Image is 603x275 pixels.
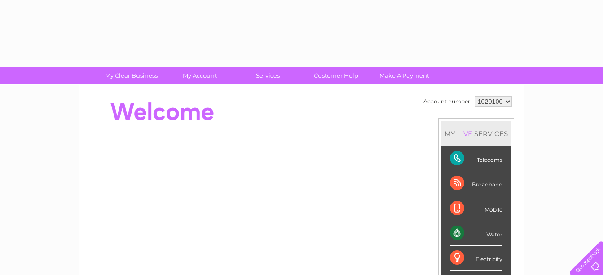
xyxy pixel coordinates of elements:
[441,121,511,146] div: MY SERVICES
[94,67,168,84] a: My Clear Business
[231,67,305,84] a: Services
[421,94,472,109] td: Account number
[299,67,373,84] a: Customer Help
[163,67,237,84] a: My Account
[450,246,502,271] div: Electricity
[367,67,441,84] a: Make A Payment
[450,146,502,171] div: Telecoms
[455,129,474,138] div: LIVE
[450,221,502,246] div: Water
[450,171,502,196] div: Broadband
[450,196,502,221] div: Mobile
